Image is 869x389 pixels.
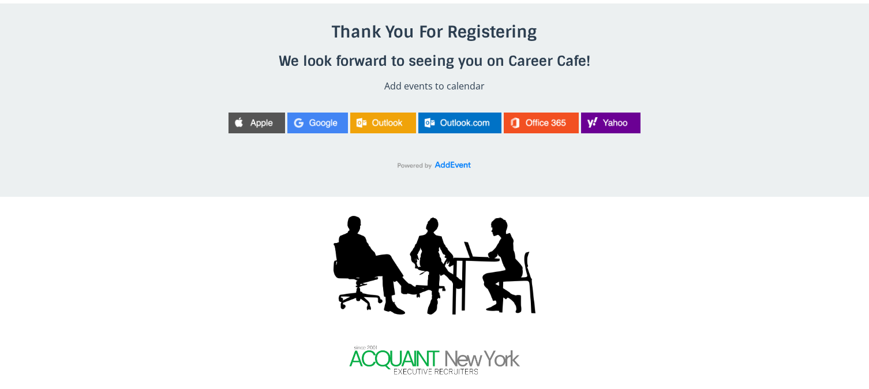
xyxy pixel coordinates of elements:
[581,113,641,133] img: Yahoo
[418,115,501,128] a: Outlook.com
[504,115,579,128] a: Office 365
[350,115,416,128] a: Outlook
[418,113,501,133] img: Outlook.com
[287,113,348,133] img: Google
[581,115,641,128] a: Yahoo
[287,115,348,128] a: Google
[167,22,702,43] h3: Thank You For Registering
[348,343,521,376] img: 58f328f-c01-b0f6-6e18-c8d7c027583_48d72acf-3dc7-4f83-947d-5f1173b3d2f6.png
[167,52,702,70] h4: We look forward to seeing you on Career Cafe!
[167,79,702,94] p: Add events to calendar
[504,113,579,133] img: Office 365
[229,115,285,128] a: Apple
[350,113,416,133] img: Outlook
[334,215,535,316] img: 811a87a-cc3b-f3d-1078-ea44ae02e82d_62844e1a-7e4b-4509-a089-ae941d18ca15.png
[229,113,285,133] img: Apple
